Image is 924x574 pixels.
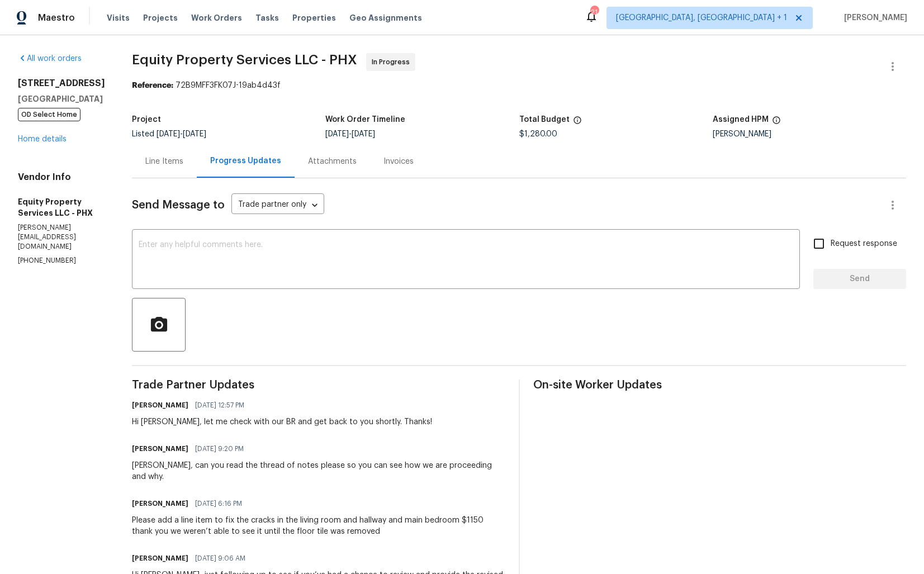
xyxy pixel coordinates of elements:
span: Visits [107,12,130,23]
h5: Project [132,116,161,124]
div: Attachments [308,156,357,167]
span: Send Message to [132,200,225,211]
span: [DATE] 6:16 PM [195,498,242,509]
span: - [325,130,375,138]
span: Work Orders [191,12,242,23]
span: $1,280.00 [519,130,557,138]
span: On-site Worker Updates [533,379,907,391]
h4: Vendor Info [18,172,105,183]
span: Equity Property Services LLC - PHX [132,53,357,67]
h6: [PERSON_NAME] [132,553,188,564]
div: [PERSON_NAME] [713,130,906,138]
span: [DATE] 9:06 AM [195,553,245,564]
div: 21 [590,7,598,18]
span: Maestro [38,12,75,23]
div: 72B9MFF3FK07J-19ab4d43f [132,80,906,91]
div: [PERSON_NAME], can you read the thread of notes please so you can see how we are proceeding and why. [132,460,505,482]
h6: [PERSON_NAME] [132,400,188,411]
span: In Progress [372,56,414,68]
span: Geo Assignments [349,12,422,23]
span: The hpm assigned to this work order. [772,116,781,130]
span: [DATE] [157,130,180,138]
div: Hi [PERSON_NAME], let me check with our BR and get back to you shortly. Thanks! [132,416,432,428]
span: Tasks [255,14,279,22]
span: OD Select Home [18,108,80,121]
span: Trade Partner Updates [132,379,505,391]
span: Listed [132,130,206,138]
span: [DATE] [183,130,206,138]
span: - [157,130,206,138]
span: [DATE] [325,130,349,138]
div: Invoices [383,156,414,167]
h5: Assigned HPM [713,116,769,124]
span: [PERSON_NAME] [840,12,907,23]
h6: [PERSON_NAME] [132,498,188,509]
a: Home details [18,135,67,143]
span: Properties [292,12,336,23]
p: [PHONE_NUMBER] [18,256,105,265]
h2: [STREET_ADDRESS] [18,78,105,89]
span: The total cost of line items that have been proposed by Opendoor. This sum includes line items th... [573,116,582,130]
span: [DATE] 9:20 PM [195,443,244,454]
h5: Equity Property Services LLC - PHX [18,196,105,219]
h5: Work Order Timeline [325,116,405,124]
h5: Total Budget [519,116,570,124]
div: Please add a line item to fix the cracks in the living room and hallway and main bedroom $1150 th... [132,515,505,537]
span: [DATE] 12:57 PM [195,400,244,411]
span: [DATE] [352,130,375,138]
span: Request response [831,238,897,250]
h5: [GEOGRAPHIC_DATA] [18,93,105,105]
span: Projects [143,12,178,23]
div: Progress Updates [210,155,281,167]
div: Trade partner only [231,196,324,215]
p: [PERSON_NAME][EMAIL_ADDRESS][DOMAIN_NAME] [18,223,105,252]
h6: [PERSON_NAME] [132,443,188,454]
a: All work orders [18,55,82,63]
b: Reference: [132,82,173,89]
span: [GEOGRAPHIC_DATA], [GEOGRAPHIC_DATA] + 1 [616,12,787,23]
div: Line Items [145,156,183,167]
